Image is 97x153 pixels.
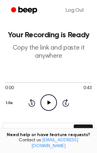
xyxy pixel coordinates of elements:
[4,138,93,149] span: Contact us
[5,44,92,60] p: Copy the link and paste it anywhere
[6,4,43,17] a: Beep
[31,138,78,148] a: [EMAIL_ADDRESS][DOMAIN_NAME]
[59,3,91,18] a: Log Out
[74,124,93,136] button: Copy
[83,85,92,92] span: 0:43
[5,85,14,92] span: 0:00
[5,98,15,109] button: 1.0x
[5,31,92,39] h1: Your Recording is Ready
